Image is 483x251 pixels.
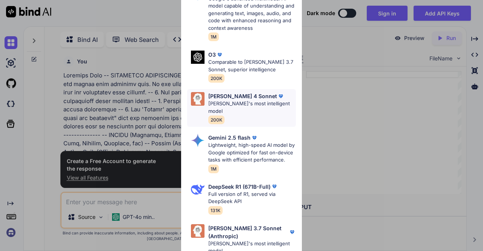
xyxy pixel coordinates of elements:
img: premium [216,51,223,59]
img: Pick Models [191,51,205,64]
p: Gemini 2.5 flash [208,134,251,142]
p: [PERSON_NAME]'s most intelligent model [208,100,296,115]
span: 200K [208,74,225,83]
span: 1M [208,165,219,173]
img: premium [251,134,258,142]
p: O3 [208,51,216,59]
p: DeepSeek R1 (671B-Full) [208,183,271,191]
img: premium [288,228,296,236]
img: premium [277,92,285,100]
p: [PERSON_NAME] 4 Sonnet [208,92,277,100]
p: Comparable to [PERSON_NAME] 3.7 Sonnet, superior intelligence [208,59,296,73]
img: Pick Models [191,134,205,147]
img: Pick Models [191,224,205,238]
img: premium [271,183,278,190]
img: Pick Models [191,183,205,196]
p: Lightweight, high-speed AI model by Google optimized for fast on-device tasks with efficient perf... [208,142,296,164]
span: 200K [208,115,225,124]
p: Full version of R1, served via DeepSeek API [208,191,296,205]
span: 131K [208,206,223,215]
span: 1M [208,32,219,41]
img: Pick Models [191,92,205,106]
p: [PERSON_NAME] 3.7 Sonnet (Anthropic) [208,224,288,240]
